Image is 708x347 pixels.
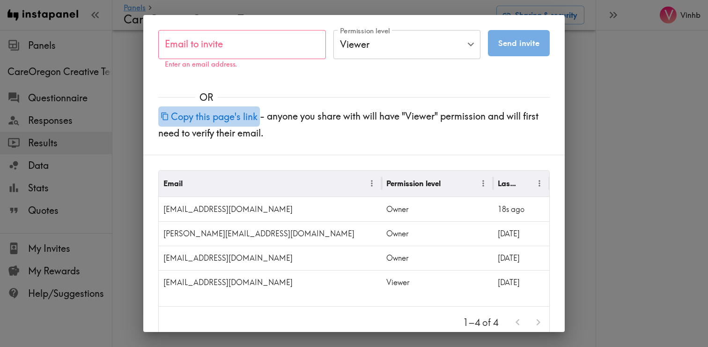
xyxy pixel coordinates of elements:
div: Email [163,179,183,188]
div: josiahs@rwest.com [159,270,382,294]
div: Owner [382,197,493,221]
label: Permission level [340,26,390,36]
p: 1–4 of 4 [463,316,498,329]
span: [DATE] [498,278,520,287]
span: OR [195,91,218,104]
span: 18s ago [498,204,524,214]
div: jessab@rwest.com [159,246,382,270]
span: [DATE] [498,229,520,238]
div: Owner [382,246,493,270]
span: [DATE] [498,253,520,263]
div: Permission level [386,179,441,188]
p: Enter an email address. [165,60,319,68]
button: Sort [184,176,198,191]
button: Menu [476,176,491,191]
button: Sort [442,176,456,191]
button: Menu [365,176,379,191]
button: Menu [532,176,547,191]
button: Send invite [488,30,550,56]
div: Last Viewed [498,179,517,188]
div: Owner [382,221,493,246]
div: rachaell@rwest.com [159,221,382,246]
div: Viewer [382,270,493,294]
div: vinhb@rwest.com [159,197,382,221]
div: Viewer [333,30,480,59]
div: - anyone you share with will have "Viewer" permission and will first need to verify their email. [143,104,565,155]
button: Copy this page's link [158,106,260,127]
button: Sort [518,176,533,191]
